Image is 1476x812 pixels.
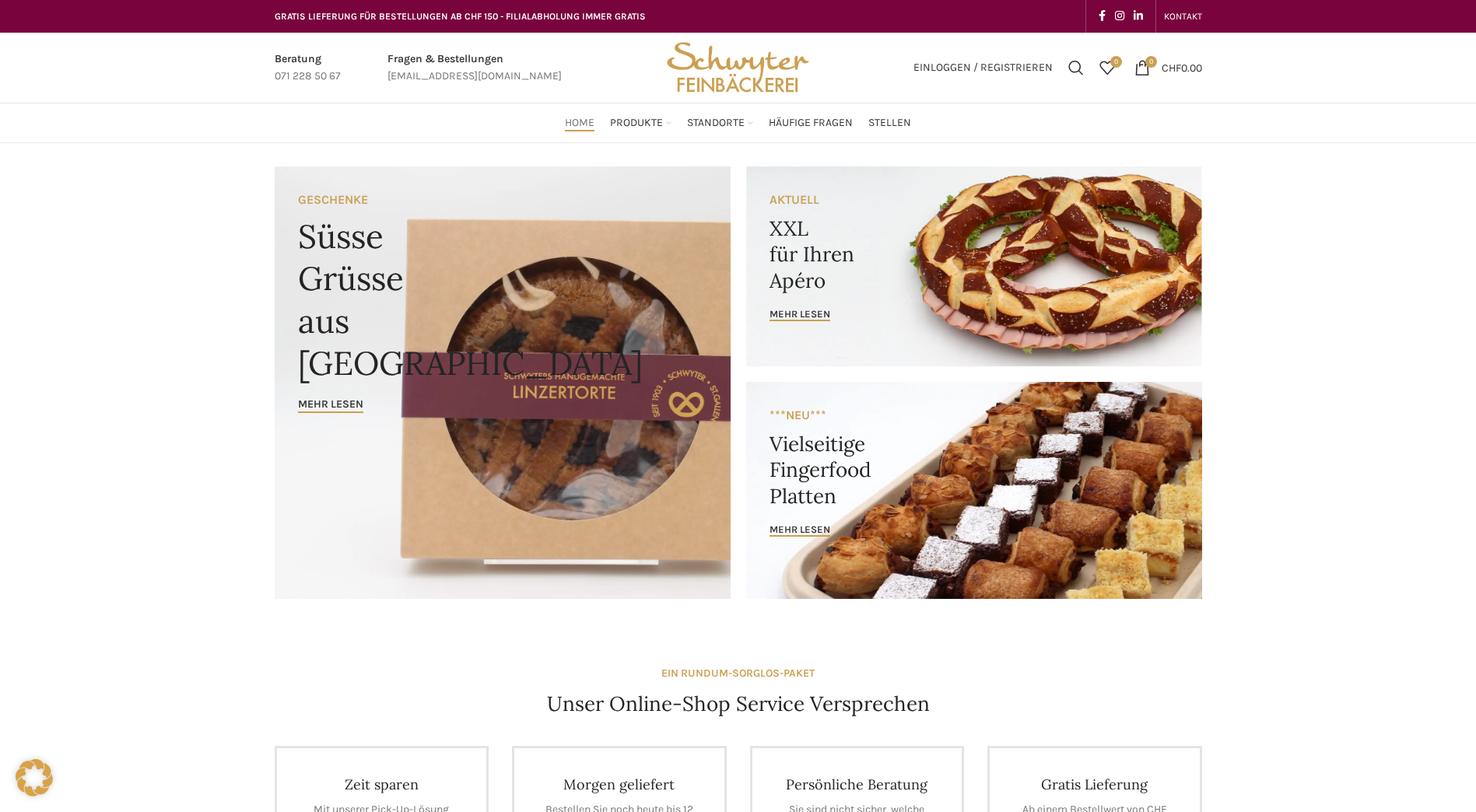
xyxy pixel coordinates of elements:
[769,107,853,138] a: Häufige Fragen
[275,11,646,22] span: GRATIS LIEFERUNG FÜR BESTELLUNGEN AB CHF 150 - FILIALABHOLUNG IMMER GRATIS
[275,51,341,86] a: Infobox link
[913,62,1053,73] span: Einloggen / Registrieren
[1092,52,1123,83] div: Meine Wunschliste
[1013,775,1176,793] h4: Gratis Lieferung
[538,775,701,793] h4: Morgen geliefert
[868,116,911,131] span: Stellen
[275,166,731,599] a: Banner link
[661,33,814,103] img: Bäckerei Schwyter
[1061,52,1092,83] a: Suchen
[868,107,911,138] a: Stellen
[565,107,594,138] a: Home
[267,107,1210,138] div: Main navigation
[610,107,671,138] a: Produkte
[1129,5,1148,27] a: Linkedin social link
[661,60,814,73] a: Site logo
[746,166,1202,366] a: Banner link
[1162,61,1202,74] bdi: 0.00
[776,775,939,793] h4: Persönliche Beratung
[1127,52,1210,83] a: 0 CHF0.00
[746,382,1202,599] a: Banner link
[1145,56,1157,68] span: 0
[1164,1,1202,32] a: KONTAKT
[1092,52,1123,83] a: 0
[1110,56,1122,68] span: 0
[387,51,562,86] a: Infobox link
[906,52,1061,83] a: Einloggen / Registrieren
[1162,61,1181,74] span: CHF
[300,775,464,793] h4: Zeit sparen
[610,116,663,131] span: Produkte
[687,107,753,138] a: Standorte
[1094,5,1110,27] a: Facebook social link
[1164,11,1202,22] span: KONTAKT
[661,667,815,680] strong: EIN RUNDUM-SORGLOS-PAKET
[565,116,594,131] span: Home
[1156,1,1210,32] div: Secondary navigation
[687,116,745,131] span: Standorte
[1110,5,1129,27] a: Instagram social link
[547,690,930,718] h4: Unser Online-Shop Service Versprechen
[769,116,853,131] span: Häufige Fragen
